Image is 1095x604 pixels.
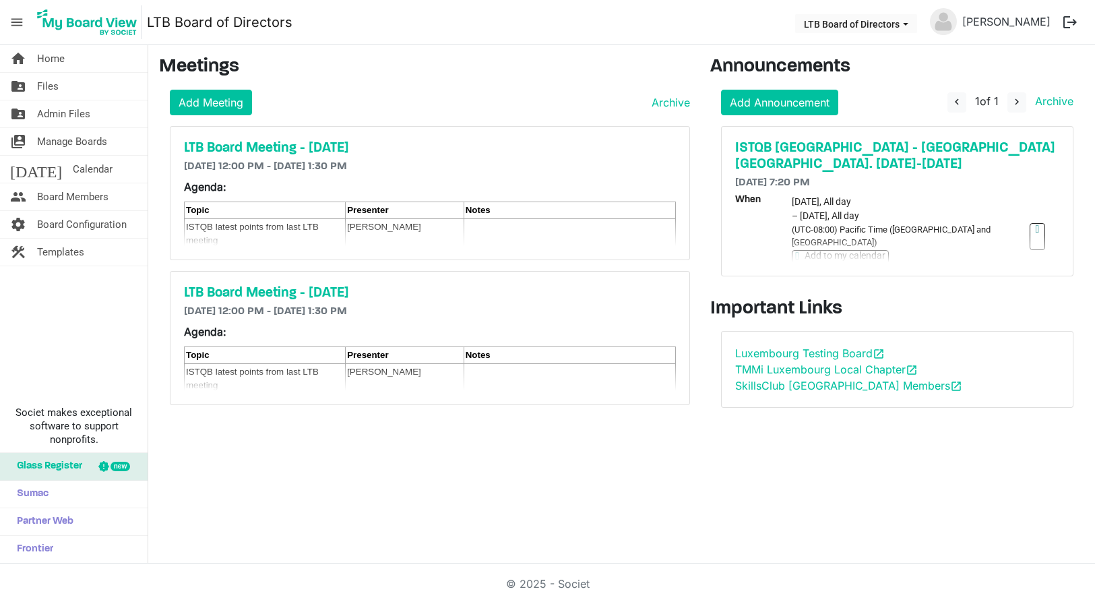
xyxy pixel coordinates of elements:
[347,365,462,379] div: [PERSON_NAME]
[466,350,491,360] b: Notes
[37,100,90,127] span: Admin Files
[6,406,142,446] span: Societ makes exceptional software to support nonprofits.
[735,346,885,360] a: Luxembourg Testing Boardopen_in_new
[37,45,65,72] span: Home
[10,100,26,127] span: folder_shared
[33,5,147,39] a: My Board View Logo
[10,453,82,480] span: Glass Register
[1056,8,1084,36] button: logout
[951,96,963,108] span: navigate_before
[792,223,1029,250] p: (UTC-08:00) Pacific Time ([GEOGRAPHIC_DATA] and [GEOGRAPHIC_DATA])
[506,577,590,591] a: © 2025 - Societ
[37,183,108,210] span: Board Members
[957,8,1056,35] a: [PERSON_NAME]
[186,350,210,360] b: Topic
[186,205,210,215] b: Topic
[10,128,26,155] span: switch_account
[347,220,462,234] div: [PERSON_NAME]
[792,195,1045,209] p: [DATE], All day
[111,462,130,471] div: new
[975,94,999,108] span: of 1
[184,140,676,156] a: LTB Board Meeting - [DATE]
[184,285,676,301] a: LTB Board Meeting - [DATE]
[975,94,980,108] span: 1
[735,140,1059,173] a: ISTQB [GEOGRAPHIC_DATA] - [GEOGRAPHIC_DATA] [GEOGRAPHIC_DATA]. [DATE]-[DATE]
[906,364,918,376] span: open_in_new
[466,205,491,215] b: Notes
[710,298,1084,321] h3: Important Links
[10,536,53,563] span: Frontier
[184,160,676,173] h6: [DATE] 12:00 PM - [DATE] 1:30 PM
[950,380,962,392] span: open_in_new
[37,73,59,100] span: Files
[1036,224,1040,235] i: 
[735,195,792,277] h2: When
[795,14,917,33] button: LTB Board of Directors dropdownbutton
[73,156,113,183] span: Calendar
[646,94,690,111] a: Archive
[805,251,885,260] span: Add to my calendar
[795,251,799,262] i: 
[735,379,962,392] a: SkillsClub [GEOGRAPHIC_DATA] Membersopen_in_new
[10,73,26,100] span: folder_shared
[792,209,1045,223] p: – [DATE], All day
[1011,96,1023,108] span: navigate_next
[147,9,292,36] a: LTB Board of Directors
[33,5,142,39] img: My Board View Logo
[792,250,889,277] button: Add to my calendarPress enter to download the calendar file to your device.
[873,348,885,360] span: open_in_new
[4,9,30,35] span: menu
[10,45,26,72] span: home
[10,481,49,508] span: Sumac
[735,177,810,188] span: [DATE] 7:20 PM
[184,325,226,338] strong: Agenda:
[347,350,389,360] b: Presenter
[347,205,389,215] b: Presenter
[37,239,84,266] span: Templates
[710,56,1084,79] h3: Announcements
[10,508,73,535] span: Partner Web
[37,211,127,238] span: Board Configuration
[37,128,107,155] span: Manage Boards
[735,363,918,376] a: TMMi Luxembourg Local Chapteropen_in_new
[184,305,676,318] h6: [DATE] 12:00 PM - [DATE] 1:30 PM
[10,183,26,210] span: people
[10,156,62,183] span: [DATE]
[159,56,690,79] h3: Meetings
[721,90,838,115] a: Add Announcement
[170,90,252,115] a: Add Meeting
[10,211,26,238] span: settings
[186,222,319,245] span: ISTQB latest points from last LTB meeting
[184,180,226,193] strong: Agenda:
[930,8,957,35] img: no-profile-picture.svg
[1007,92,1026,113] button: navigate_next
[1030,223,1046,250] a: 
[947,92,966,113] button: navigate_before
[186,367,319,390] span: ISTQB latest points from last LTB meeting
[1030,94,1073,108] a: Archive
[10,239,26,266] span: construction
